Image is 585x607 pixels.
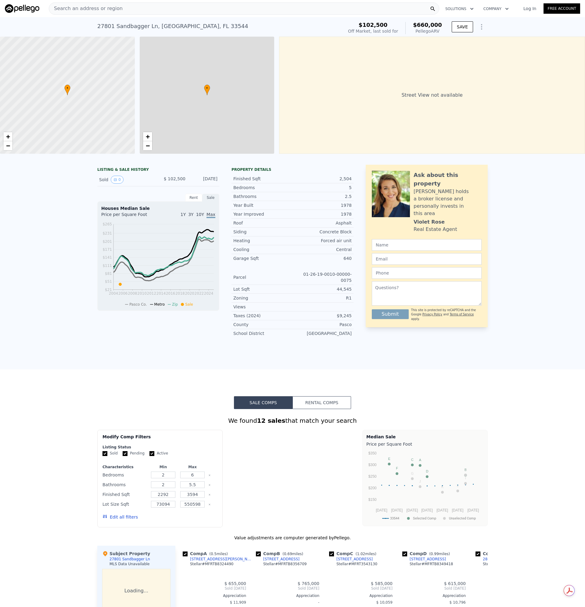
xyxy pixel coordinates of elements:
div: Stellar # MFRT3543130 [336,562,377,566]
span: $ 10,796 [450,600,466,605]
img: Pellego [5,4,39,13]
div: Sold [99,176,153,184]
div: Property details [231,167,354,172]
div: Modify Comp Filters [102,434,217,445]
div: 5 [292,185,352,191]
span: + [6,133,10,140]
div: [STREET_ADDRESS] [410,557,446,562]
div: Comp B [256,551,306,557]
text: Selected Comp [413,516,436,520]
div: Comp C [329,551,379,557]
text: [DATE] [391,508,403,512]
button: Clear [208,494,211,496]
div: [STREET_ADDRESS] [263,557,300,562]
text: A [419,458,422,462]
label: Active [149,451,168,456]
button: View historical data [111,176,124,184]
div: LISTING & SALE HISTORY [97,167,219,173]
span: $ 102,500 [164,176,185,181]
div: Parcel [233,274,292,280]
span: $ 11,909 [230,600,246,605]
span: Sale [185,302,193,307]
span: Sold [DATE] [183,586,246,591]
tspan: 2018 [175,291,185,296]
div: Appreciation [329,593,393,598]
span: $ 10,059 [376,600,393,605]
div: Asphalt [292,220,352,226]
div: Stellar # MFRTB8356709 [263,562,307,566]
text: $200 [368,486,377,490]
tspan: 2024 [204,291,214,296]
div: Houses Median Sale [101,205,215,211]
label: Sold [102,451,118,456]
button: Sale Comps [234,396,292,409]
span: Sold [DATE] [402,586,466,591]
tspan: $81 [105,271,112,276]
text: Unselected Comp [449,516,476,520]
div: Subject Property [102,551,150,557]
div: Lot Size Sqft [102,500,147,508]
tspan: $231 [102,231,112,235]
text: D [426,469,428,473]
a: Terms of Service [450,313,474,316]
a: Zoom out [3,141,13,150]
a: [STREET_ADDRESS] [329,557,373,562]
text: C [411,458,414,462]
tspan: 2008 [128,291,137,296]
label: Pending [123,451,145,456]
div: [STREET_ADDRESS] [336,557,373,562]
text: $300 [368,463,377,467]
div: [PERSON_NAME] holds a broker license and personally invests in this area [414,188,482,217]
text: F [396,466,398,470]
text: [DATE] [452,508,463,512]
div: Heating [233,238,292,244]
div: Street View not available [279,37,585,154]
div: 27801 Sandbagger Ln [109,557,150,562]
div: Garage Sqft [233,255,292,261]
div: Year Improved [233,211,292,217]
text: [DATE] [376,508,387,512]
div: 01-26-19-0010-00000-0075 [292,271,352,283]
span: 10Y [196,212,204,217]
text: 33544 [390,516,399,520]
div: Comp E [476,551,523,557]
div: Finished Sqft [102,490,147,499]
div: 2.5 [292,193,352,199]
div: 1978 [292,211,352,217]
span: Sold [DATE] [476,586,539,591]
button: Submit [372,309,409,319]
button: Clear [208,474,211,476]
text: [DATE] [407,508,418,512]
a: Free Account [544,3,580,14]
div: Max [179,465,206,469]
div: $9,245 [292,313,352,319]
div: [STREET_ADDRESS][PERSON_NAME] [190,557,253,562]
span: $ 765,000 [298,581,319,586]
span: Pasco Co. [129,302,147,307]
tspan: 2020 [185,291,194,296]
div: Appreciation [476,593,539,598]
span: Metro [154,302,165,307]
div: Central [292,246,352,253]
div: Value adjustments are computer generated by Pellego . [97,535,488,541]
span: 0.5 [211,552,217,556]
div: Pasco [292,321,352,328]
svg: A chart. [366,448,484,525]
strong: 12 sales [257,417,285,424]
text: $250 [368,474,377,479]
input: Name [372,239,482,251]
span: $ 585,000 [371,581,393,586]
div: Comp D [402,551,452,557]
tspan: $201 [102,239,112,244]
button: Rental Comps [292,396,351,409]
input: Email [372,253,482,265]
div: Bathrooms [233,193,292,199]
span: 0.69 [284,552,292,556]
div: 1978 [292,202,352,208]
span: $ 615,000 [444,581,466,586]
div: Stellar # MFRTB8324490 [190,562,233,566]
span: Max [206,212,215,218]
span: 3Y [188,212,193,217]
tspan: $51 [105,279,112,284]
